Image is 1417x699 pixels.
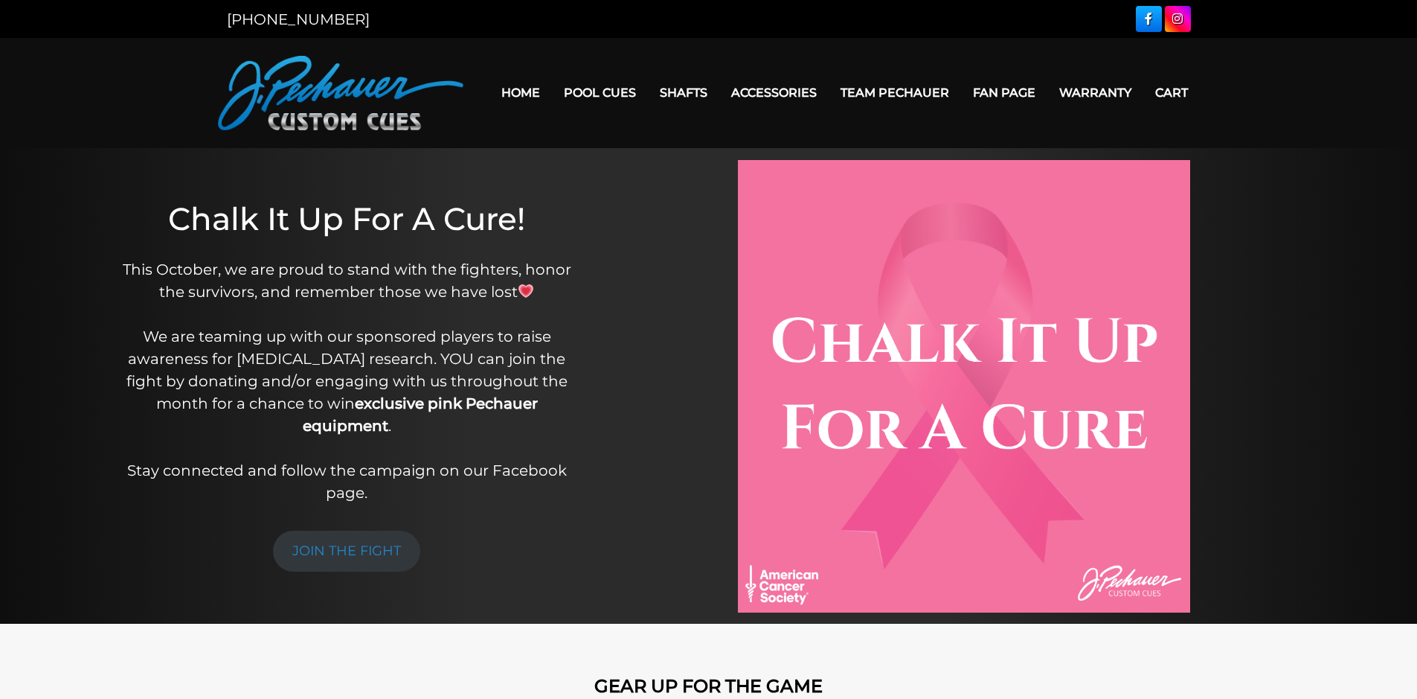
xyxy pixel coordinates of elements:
strong: exclusive pink Pechauer equipment [303,395,538,435]
img: 💗 [518,284,533,299]
img: Pechauer Custom Cues [218,56,463,130]
a: Accessories [719,74,829,112]
a: Fan Page [961,74,1047,112]
a: Home [489,74,552,112]
a: Pool Cues [552,74,648,112]
a: Cart [1143,74,1200,112]
a: JOIN THE FIGHT [273,531,420,572]
a: [PHONE_NUMBER] [227,10,370,28]
a: Team Pechauer [829,74,961,112]
p: This October, we are proud to stand with the fighters, honor the survivors, and remember those we... [114,258,580,504]
h1: Chalk It Up For A Cure! [114,200,580,237]
a: Shafts [648,74,719,112]
strong: GEAR UP FOR THE GAME [594,675,823,697]
a: Warranty [1047,74,1143,112]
